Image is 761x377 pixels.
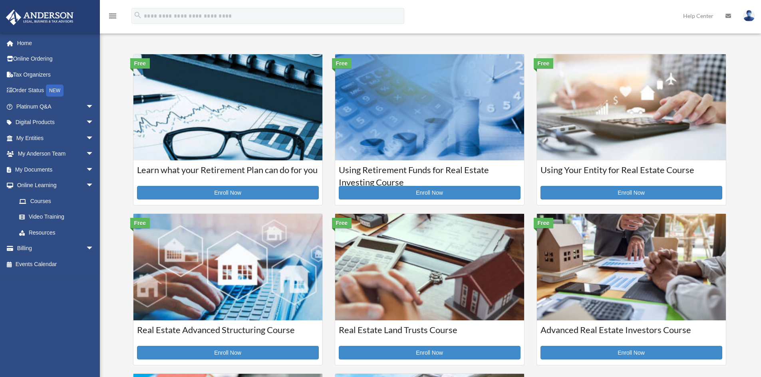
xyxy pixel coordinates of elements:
a: menu [108,14,117,21]
div: Free [332,218,352,228]
a: Courses [11,193,102,209]
a: Platinum Q&Aarrow_drop_down [6,99,106,114]
i: search [133,11,142,20]
img: User Pic [743,10,755,22]
a: Video Training [11,209,106,225]
a: Online Learningarrow_drop_down [6,178,106,193]
div: Free [534,218,554,228]
h3: Learn what your Retirement Plan can do for you [137,164,319,184]
span: arrow_drop_down [86,114,102,131]
a: Resources [11,225,106,241]
a: Enroll Now [540,186,722,199]
h3: Using Your Entity for Real Estate Course [540,164,722,184]
i: menu [108,11,117,21]
a: Tax Organizers [6,67,106,83]
a: Digital Productsarrow_drop_down [6,114,106,130]
img: Anderson Advisors Platinum Portal [4,10,76,25]
a: Events Calendar [6,256,106,272]
a: Enroll Now [137,346,319,359]
div: Free [130,58,150,69]
a: Home [6,35,106,51]
span: arrow_drop_down [86,99,102,115]
span: arrow_drop_down [86,241,102,257]
span: arrow_drop_down [86,178,102,194]
h3: Using Retirement Funds for Real Estate Investing Course [339,164,521,184]
a: Online Ordering [6,51,106,67]
div: Free [534,58,554,69]
span: arrow_drop_down [86,162,102,178]
h3: Real Estate Land Trusts Course [339,324,521,344]
div: NEW [46,85,64,97]
div: Free [332,58,352,69]
a: Enroll Now [137,186,319,199]
div: Free [130,218,150,228]
a: Enroll Now [540,346,722,359]
a: My Documentsarrow_drop_down [6,162,106,178]
span: arrow_drop_down [86,146,102,162]
a: Order StatusNEW [6,83,106,99]
a: My Anderson Teamarrow_drop_down [6,146,106,162]
a: Enroll Now [339,186,521,199]
a: My Entitiesarrow_drop_down [6,130,106,146]
a: Billingarrow_drop_down [6,241,106,257]
a: Enroll Now [339,346,521,359]
span: arrow_drop_down [86,130,102,146]
h3: Real Estate Advanced Structuring Course [137,324,319,344]
h3: Advanced Real Estate Investors Course [540,324,722,344]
